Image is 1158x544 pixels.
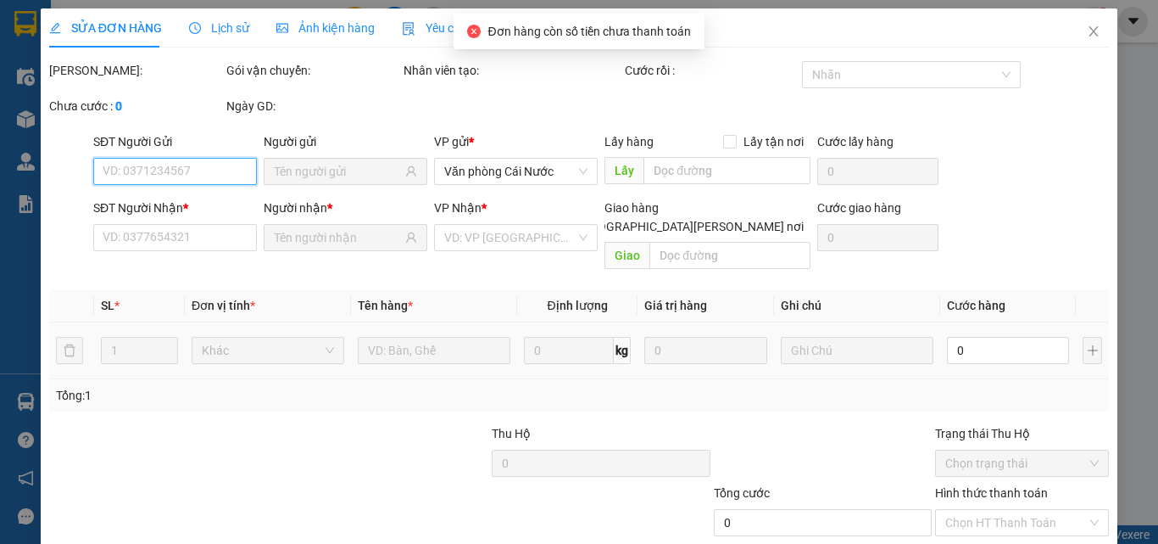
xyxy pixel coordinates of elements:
[935,486,1048,500] label: Hình thức thanh toán
[467,25,481,38] span: close-circle
[487,25,690,38] span: Đơn hàng còn số tiền chưa thanh toán
[935,424,1109,443] div: Trạng thái Thu Hộ
[56,337,83,364] button: delete
[226,97,400,115] div: Ngày GD:
[274,162,402,181] input: Tên người gửi
[402,21,581,35] span: Yêu cầu xuất hóa đơn điện tử
[276,22,288,34] span: picture
[264,199,427,217] div: Người nhận
[434,201,482,215] span: VP Nhận
[189,22,201,34] span: clock-circle
[101,299,114,312] span: SL
[547,299,607,312] span: Định lượng
[49,61,223,80] div: [PERSON_NAME]:
[202,338,334,363] span: Khác
[49,22,61,34] span: edit
[358,299,413,312] span: Tên hàng
[56,386,448,405] div: Tổng: 1
[49,97,223,115] div: Chưa cước :
[404,61,621,80] div: Nhân viên tạo:
[405,232,417,244] span: user
[947,299,1005,312] span: Cước hàng
[276,21,375,35] span: Ảnh kiện hàng
[192,299,255,312] span: Đơn vị tính
[189,21,249,35] span: Lịch sử
[649,242,810,269] input: Dọc đường
[817,201,901,215] label: Cước giao hàng
[945,451,1099,476] span: Chọn trạng thái
[434,132,598,151] div: VP gửi
[444,159,587,184] span: Văn phòng Cái Nước
[49,21,162,35] span: SỬA ĐƠN HÀNG
[714,486,770,500] span: Tổng cước
[781,337,933,364] input: Ghi Chú
[358,337,510,364] input: VD: Bàn, Ghế
[817,224,938,251] input: Cước giao hàng
[492,427,531,440] span: Thu Hộ
[604,157,643,184] span: Lấy
[644,337,766,364] input: 0
[625,61,799,80] div: Cước rồi :
[614,337,631,364] span: kg
[93,199,257,217] div: SĐT Người Nhận
[93,132,257,151] div: SĐT Người Gửi
[604,135,654,149] span: Lấy hàng
[115,99,122,113] b: 0
[572,217,810,236] span: [GEOGRAPHIC_DATA][PERSON_NAME] nơi
[817,135,894,149] label: Cước lấy hàng
[1083,337,1102,364] button: plus
[737,132,810,151] span: Lấy tận nơi
[1087,25,1100,38] span: close
[644,299,707,312] span: Giá trị hàng
[402,22,415,36] img: icon
[643,157,810,184] input: Dọc đường
[226,61,400,80] div: Gói vận chuyển:
[604,242,649,269] span: Giao
[274,228,402,247] input: Tên người nhận
[264,132,427,151] div: Người gửi
[774,289,940,322] th: Ghi chú
[604,201,659,215] span: Giao hàng
[817,158,938,185] input: Cước lấy hàng
[1070,8,1117,56] button: Close
[405,165,417,177] span: user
